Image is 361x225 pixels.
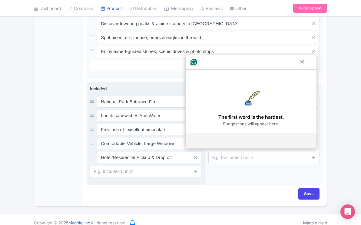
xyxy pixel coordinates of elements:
[298,188,320,200] input: Save
[90,86,107,91] span: Included
[293,4,327,13] a: Subscription
[208,152,320,163] input: e.g. Excludes Lunch
[340,204,355,219] div: Open Intercom Messenger
[90,166,201,177] input: e.g. Includes Lunch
